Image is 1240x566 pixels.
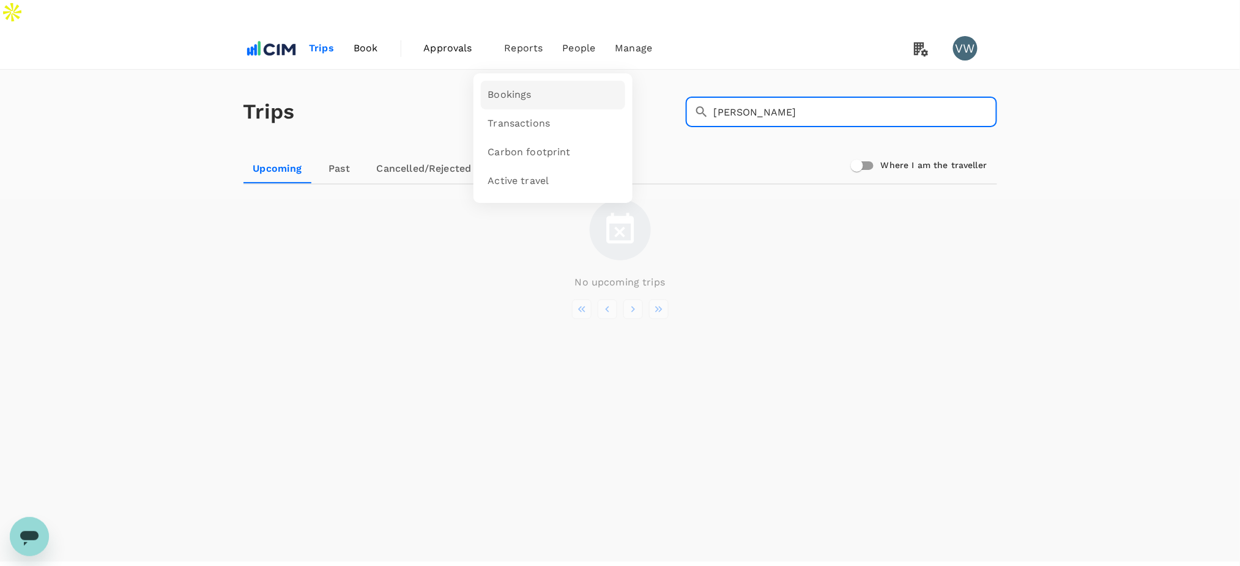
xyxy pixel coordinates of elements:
a: Upcoming [243,154,312,183]
input: Search by travellers, trips, or destination, label, team [714,97,997,127]
span: Carbon footprint [488,145,571,160]
a: Trips [299,28,344,69]
span: Transactions [488,117,551,131]
span: Approvals [424,41,485,56]
iframe: Button to launch messaging window [10,517,49,556]
span: Active travel [488,174,549,188]
p: No upcoming trips [575,275,666,290]
span: Book [354,41,378,56]
h6: Where I am the traveller [881,159,987,172]
a: Book [344,28,388,69]
span: Reports [505,41,543,56]
span: Bookings [488,88,532,102]
span: Trips [309,41,334,56]
span: Manage [615,41,652,56]
a: Active travel [481,167,625,196]
a: Carbon footprint [481,138,625,167]
a: Transactions [481,109,625,138]
a: Bookings [481,81,625,109]
h1: Trips [243,70,295,154]
div: VW [953,36,978,61]
img: CIM ENVIRONMENTAL PTY LTD [243,35,300,62]
span: People [563,41,596,56]
a: Approvals [414,28,495,69]
a: Past [312,154,367,183]
a: Cancelled/Rejected [367,154,481,183]
nav: pagination navigation [569,300,672,319]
